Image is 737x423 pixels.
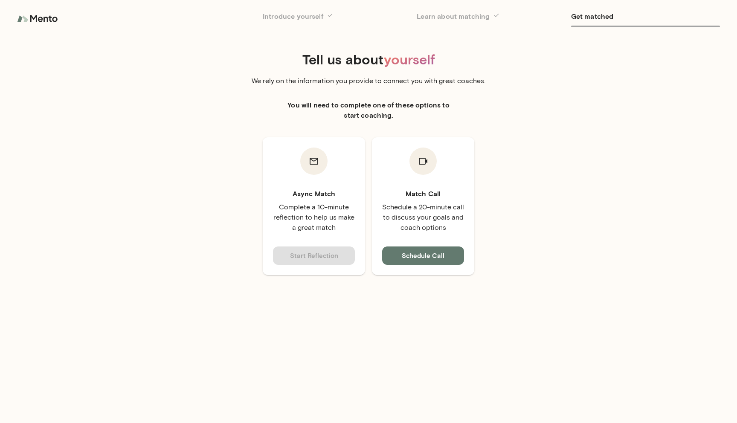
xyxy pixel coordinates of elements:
[382,188,464,199] h6: Match Call
[283,100,454,120] h6: You will need to complete one of these options to start coaching.
[17,10,60,27] img: logo
[382,202,464,233] p: Schedule a 20-minute call to discuss your goals and coach options
[263,10,412,22] h6: Introduce yourself
[273,188,355,199] h6: Async Match
[417,10,566,22] h6: Learn about matching
[571,10,720,22] h6: Get matched
[273,202,355,233] p: Complete a 10-minute reflection to help us make a great match
[249,76,488,86] p: We rely on the information you provide to connect you with great coaches.
[384,51,435,67] span: yourself
[48,51,689,67] h4: Tell us about
[382,246,464,264] button: Schedule Call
